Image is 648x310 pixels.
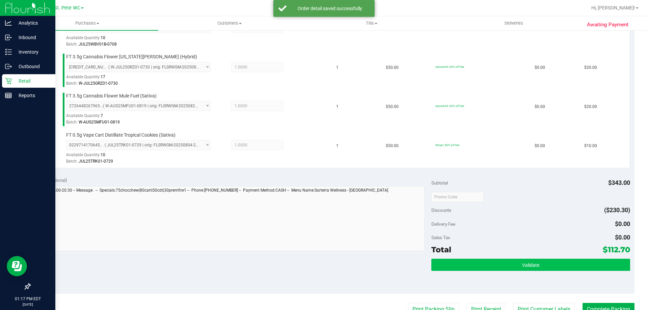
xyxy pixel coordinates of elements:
span: Total [431,245,451,254]
span: FT 3.5g Cannabis Flower Mule Fuel (Sativa) [66,93,157,99]
span: 7 [101,113,103,118]
span: $50.00 [386,64,399,71]
inline-svg: Reports [5,92,12,99]
span: $20.00 [584,64,597,71]
span: JUL25WBV01B-0708 [79,42,117,47]
span: second-60: 60% off line [435,104,464,108]
a: Tills [300,16,442,30]
span: FT 0.5g Vape Cart Distillate Tropical Cookies (Sativa) [66,132,175,138]
p: [DATE] [3,302,52,307]
p: Retail [12,77,52,85]
inline-svg: Inbound [5,34,12,41]
span: $50.00 [386,143,399,149]
div: Available Quantity: [66,111,218,124]
div: Order detail saved successfully [290,5,370,12]
span: Validate [522,262,539,268]
span: 1 [336,143,339,149]
inline-svg: Retail [5,78,12,84]
span: JUL25TRK01-0729 [79,159,113,164]
span: 80cart: 80% off line [435,143,459,147]
span: Batch: [66,120,78,124]
span: Awaiting Payment [587,21,628,29]
p: Reports [12,91,52,100]
span: $20.00 [584,104,597,110]
span: ($230.30) [604,206,630,214]
p: Analytics [12,19,52,27]
p: Inventory [12,48,52,56]
span: Hi, [PERSON_NAME]! [591,5,635,10]
span: $0.00 [535,143,545,149]
span: second-60: 60% off line [435,65,464,68]
span: Batch: [66,81,78,86]
span: Batch: [66,42,78,47]
iframe: Resource center [7,256,27,276]
div: Available Quantity: [66,72,218,85]
a: Customers [158,16,300,30]
p: 01:17 PM EDT [3,296,52,302]
span: Discounts [431,204,451,216]
span: Sales Tax [431,235,450,240]
inline-svg: Outbound [5,63,12,70]
span: 10 [101,152,105,157]
a: Purchases [16,16,158,30]
span: $0.00 [615,234,630,241]
span: W-AUG25MFU01-0819 [79,120,120,124]
span: $10.00 [584,143,597,149]
div: Available Quantity: [66,150,218,163]
span: St. Pete WC [54,5,80,11]
span: 1 [336,104,339,110]
span: $0.00 [615,220,630,227]
span: Tills [301,20,442,26]
span: $112.70 [603,245,630,254]
span: Batch: [66,159,78,164]
span: FT 3.5g Cannabis Flower [US_STATE][PERSON_NAME] (Hybrid) [66,54,197,60]
span: Purchases [16,20,158,26]
div: Available Quantity: [66,33,218,46]
button: Validate [431,259,630,271]
span: $0.00 [535,104,545,110]
p: Outbound [12,62,52,71]
span: Delivery Fee [431,221,455,227]
span: 1 [336,64,339,71]
span: Subtotal [431,180,448,186]
span: Deliveries [495,20,532,26]
p: Inbound [12,33,52,41]
inline-svg: Inventory [5,49,12,55]
inline-svg: Analytics [5,20,12,26]
span: 10 [101,35,105,40]
input: Promo Code [431,192,484,202]
a: Deliveries [443,16,585,30]
span: W-JUL25GRZ01-0730 [79,81,118,86]
span: $343.00 [608,179,630,186]
span: $0.00 [535,64,545,71]
span: 17 [101,75,105,79]
span: Customers [159,20,300,26]
span: $50.00 [386,104,399,110]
